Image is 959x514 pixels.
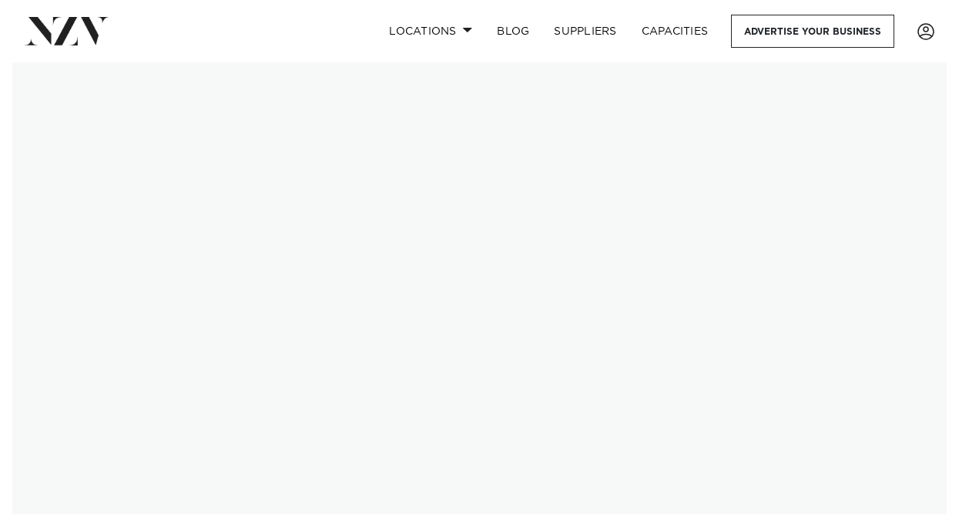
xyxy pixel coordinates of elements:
a: BLOG [485,15,542,48]
a: SUPPLIERS [542,15,629,48]
img: nzv-logo.png [25,17,109,45]
a: Locations [377,15,485,48]
a: Advertise your business [731,15,894,48]
a: Capacities [629,15,721,48]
